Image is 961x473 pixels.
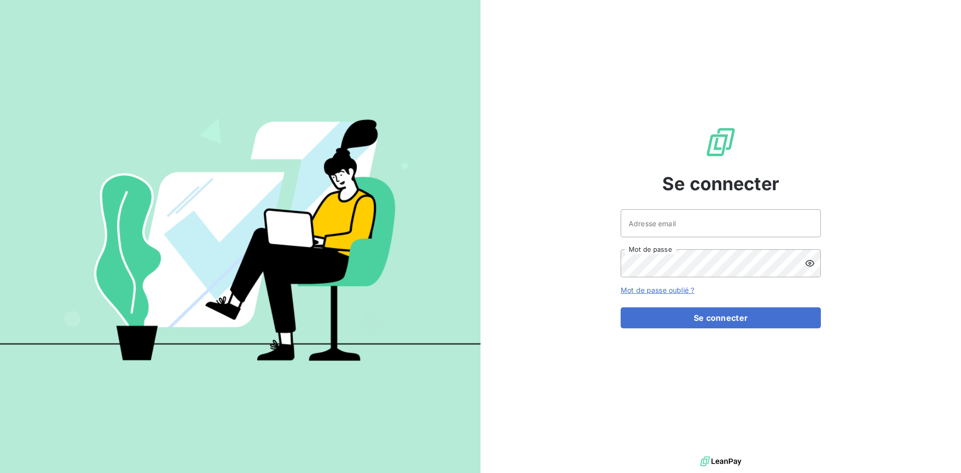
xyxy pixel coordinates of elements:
[621,286,694,294] a: Mot de passe oublié ?
[700,454,741,469] img: logo
[705,126,737,158] img: Logo LeanPay
[662,170,779,197] span: Se connecter
[621,209,821,237] input: placeholder
[621,307,821,328] button: Se connecter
